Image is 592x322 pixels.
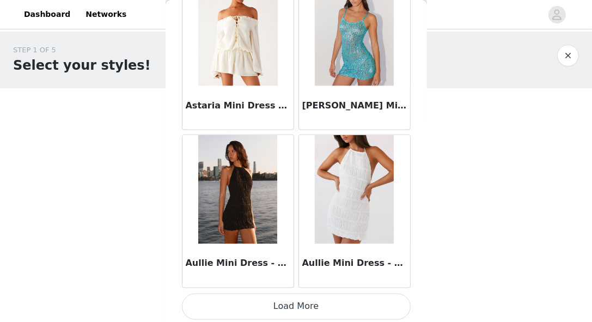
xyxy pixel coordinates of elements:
[302,99,407,112] h3: [PERSON_NAME] Mini Dress - Crystal
[79,2,133,27] a: Networks
[186,99,290,112] h3: Astaria Mini Dress - Ivory
[302,257,407,270] h3: Aullie Mini Dress - White
[198,135,277,244] img: Aullie Mini Dress - Black
[13,56,151,75] h1: Select your styles!
[13,45,151,56] div: STEP 1 OF 5
[17,2,77,27] a: Dashboard
[186,257,290,270] h3: Aullie Mini Dress - Black
[552,6,562,23] div: avatar
[315,135,394,244] img: Aullie Mini Dress - White
[182,294,411,320] button: Load More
